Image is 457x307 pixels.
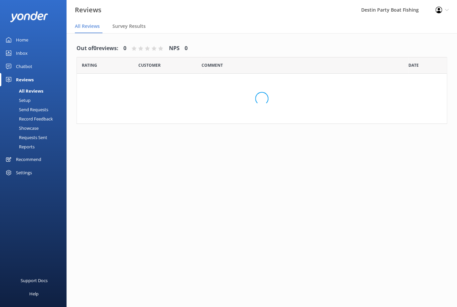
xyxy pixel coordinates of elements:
[76,44,118,53] h4: Out of 0 reviews:
[16,60,32,73] div: Chatbot
[4,86,43,96] div: All Reviews
[4,96,67,105] a: Setup
[29,287,39,300] div: Help
[4,96,31,105] div: Setup
[10,11,48,22] img: yonder-white-logo.png
[123,44,126,53] h4: 0
[82,62,97,68] span: Date
[112,23,146,30] span: Survey Results
[4,123,39,133] div: Showcase
[202,62,223,68] span: Question
[4,142,35,151] div: Reports
[4,133,67,142] a: Requests Sent
[16,153,41,166] div: Recommend
[4,123,67,133] a: Showcase
[4,114,53,123] div: Record Feedback
[16,33,28,46] div: Home
[21,274,48,287] div: Support Docs
[16,73,34,86] div: Reviews
[138,62,161,68] span: Date
[16,166,32,179] div: Settings
[75,23,100,30] span: All Reviews
[16,46,28,60] div: Inbox
[408,62,419,68] span: Date
[4,105,48,114] div: Send Requests
[4,105,67,114] a: Send Requests
[185,44,188,53] h4: 0
[169,44,180,53] h4: NPS
[4,133,47,142] div: Requests Sent
[4,114,67,123] a: Record Feedback
[75,5,101,15] h3: Reviews
[4,86,67,96] a: All Reviews
[4,142,67,151] a: Reports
